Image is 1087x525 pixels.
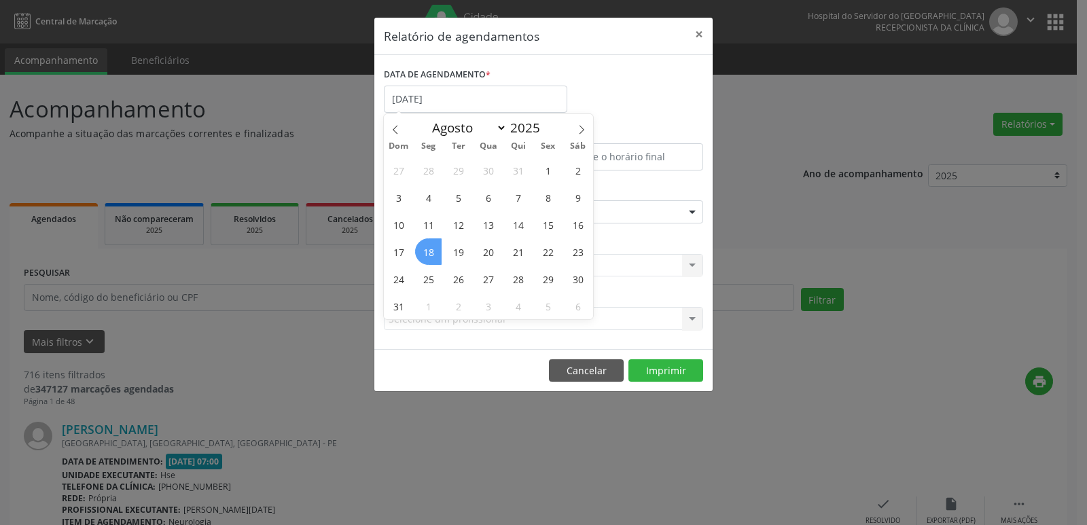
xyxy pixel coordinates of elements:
[563,142,593,151] span: Sáb
[507,119,552,137] input: Year
[503,142,533,151] span: Qui
[475,238,501,265] span: Agosto 20, 2025
[535,184,561,211] span: Agosto 8, 2025
[505,157,531,183] span: Julho 31, 2025
[385,266,412,292] span: Agosto 24, 2025
[415,293,442,319] span: Setembro 1, 2025
[445,266,471,292] span: Agosto 26, 2025
[535,238,561,265] span: Agosto 22, 2025
[533,142,563,151] span: Sex
[445,293,471,319] span: Setembro 2, 2025
[565,293,591,319] span: Setembro 6, 2025
[505,238,531,265] span: Agosto 21, 2025
[505,184,531,211] span: Agosto 7, 2025
[385,184,412,211] span: Agosto 3, 2025
[475,293,501,319] span: Setembro 3, 2025
[565,211,591,238] span: Agosto 16, 2025
[535,211,561,238] span: Agosto 15, 2025
[474,142,503,151] span: Qua
[384,65,491,86] label: DATA DE AGENDAMENTO
[445,157,471,183] span: Julho 29, 2025
[445,238,471,265] span: Agosto 19, 2025
[415,157,442,183] span: Julho 28, 2025
[445,184,471,211] span: Agosto 5, 2025
[384,27,539,45] h5: Relatório de agendamentos
[549,359,624,382] button: Cancelar
[565,266,591,292] span: Agosto 30, 2025
[547,122,703,143] label: ATÉ
[415,184,442,211] span: Agosto 4, 2025
[547,143,703,170] input: Selecione o horário final
[414,142,444,151] span: Seg
[685,18,713,51] button: Close
[415,211,442,238] span: Agosto 11, 2025
[565,157,591,183] span: Agosto 2, 2025
[445,211,471,238] span: Agosto 12, 2025
[535,157,561,183] span: Agosto 1, 2025
[475,266,501,292] span: Agosto 27, 2025
[475,157,501,183] span: Julho 30, 2025
[385,293,412,319] span: Agosto 31, 2025
[535,266,561,292] span: Agosto 29, 2025
[385,211,412,238] span: Agosto 10, 2025
[505,293,531,319] span: Setembro 4, 2025
[565,238,591,265] span: Agosto 23, 2025
[535,293,561,319] span: Setembro 5, 2025
[475,184,501,211] span: Agosto 6, 2025
[565,184,591,211] span: Agosto 9, 2025
[385,238,412,265] span: Agosto 17, 2025
[444,142,474,151] span: Ter
[505,266,531,292] span: Agosto 28, 2025
[505,211,531,238] span: Agosto 14, 2025
[425,118,507,137] select: Month
[384,86,567,113] input: Selecione uma data ou intervalo
[385,157,412,183] span: Julho 27, 2025
[384,142,414,151] span: Dom
[415,266,442,292] span: Agosto 25, 2025
[415,238,442,265] span: Agosto 18, 2025
[475,211,501,238] span: Agosto 13, 2025
[628,359,703,382] button: Imprimir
